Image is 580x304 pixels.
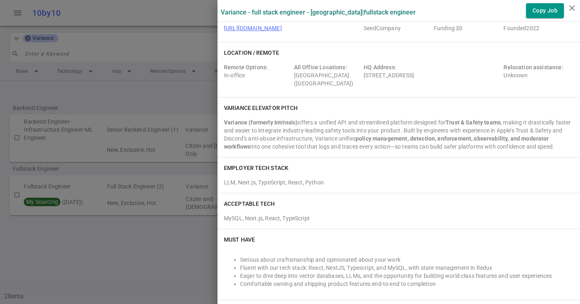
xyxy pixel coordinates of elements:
[526,3,564,18] button: Copy Job
[567,3,577,13] i: close
[503,64,563,70] span: Relocation assistance:
[240,280,574,288] li: Comfortable owning and shipping product features end-to-end to completion
[224,24,360,32] span: Company URL
[240,264,574,272] li: Fluent with our tech stack: React, NextJS, Typescript, and MySQL, with state management in Redux
[364,63,500,87] div: [STREET_ADDRESS]
[224,211,574,222] div: MySQL, Next.js, React, TypeScript
[445,119,501,126] strong: Trust & Safety teams
[294,64,347,70] span: All Office Locations:
[224,119,298,126] strong: Variance (formerly Intrinsic)
[221,8,416,16] label: Variance - Full Stack Engineer - [GEOGRAPHIC_DATA] | Fullstack Engineer
[224,49,279,57] h6: Location / Remote
[294,63,361,87] div: [GEOGRAPHIC_DATA] ([GEOGRAPHIC_DATA])
[224,179,324,186] span: LLM, Next.js, TypeScript, React, Python
[240,256,574,264] li: Serious about craftsmanship and opinionated about your work
[224,135,549,150] strong: policy management, detection, enforcement, observability, and moderator workflows
[434,24,501,32] span: Employer Founding
[224,200,275,208] h6: ACCEPTABLE TECH
[224,118,574,151] div: offers a unified API and streamlined platform designed for , making it drastically faster and eas...
[224,164,288,172] h6: EMPLOYER TECH STACK
[364,64,396,70] span: HQ Address:
[224,63,291,87] div: In-office
[224,64,268,70] span: Remote Options:
[503,63,570,87] div: Unknown
[503,24,570,32] span: Employer Founded
[240,272,574,280] li: Eager to dive deep into vector databases, LLMs, and the opportunity for building world-class feat...
[364,24,431,32] span: Employer Stage e.g. Series A
[224,25,282,31] a: [URL][DOMAIN_NAME]
[224,236,255,244] h6: Must Have
[224,104,298,112] h6: Variance elevator pitch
